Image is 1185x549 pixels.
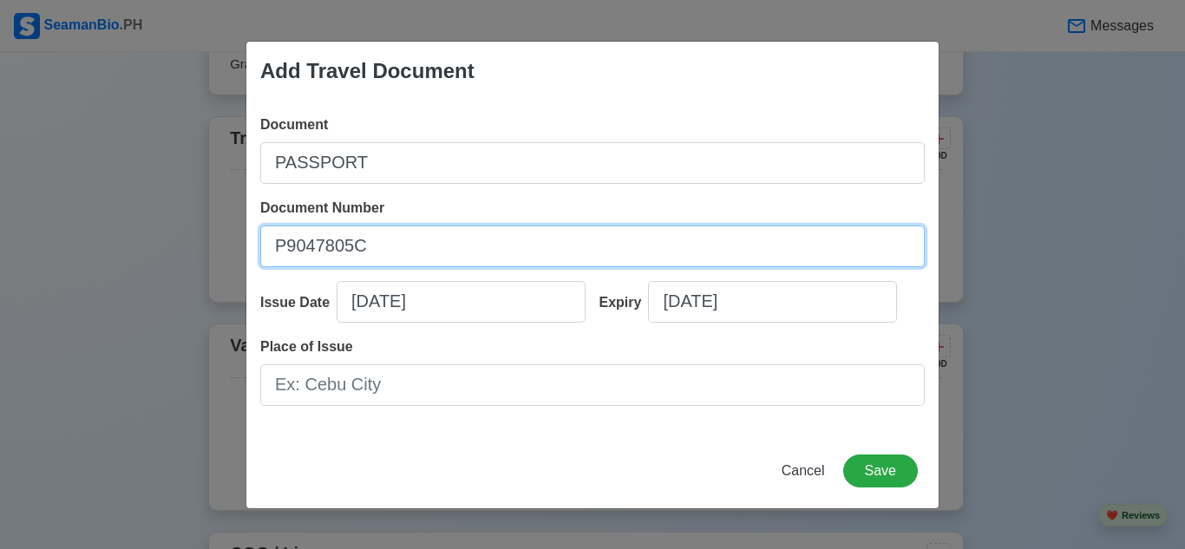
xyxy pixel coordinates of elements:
div: Issue Date [260,292,337,313]
button: Cancel [770,454,836,487]
div: Expiry [599,292,649,313]
div: Add Travel Document [260,56,475,87]
span: Document Number [260,200,384,215]
span: Place of Issue [260,339,353,354]
input: Ex: P12345678B [260,225,925,267]
span: Document [260,117,328,132]
input: Ex: Passport [260,142,925,184]
input: Ex: Cebu City [260,364,925,406]
span: Cancel [782,463,825,478]
button: Save [843,454,918,487]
